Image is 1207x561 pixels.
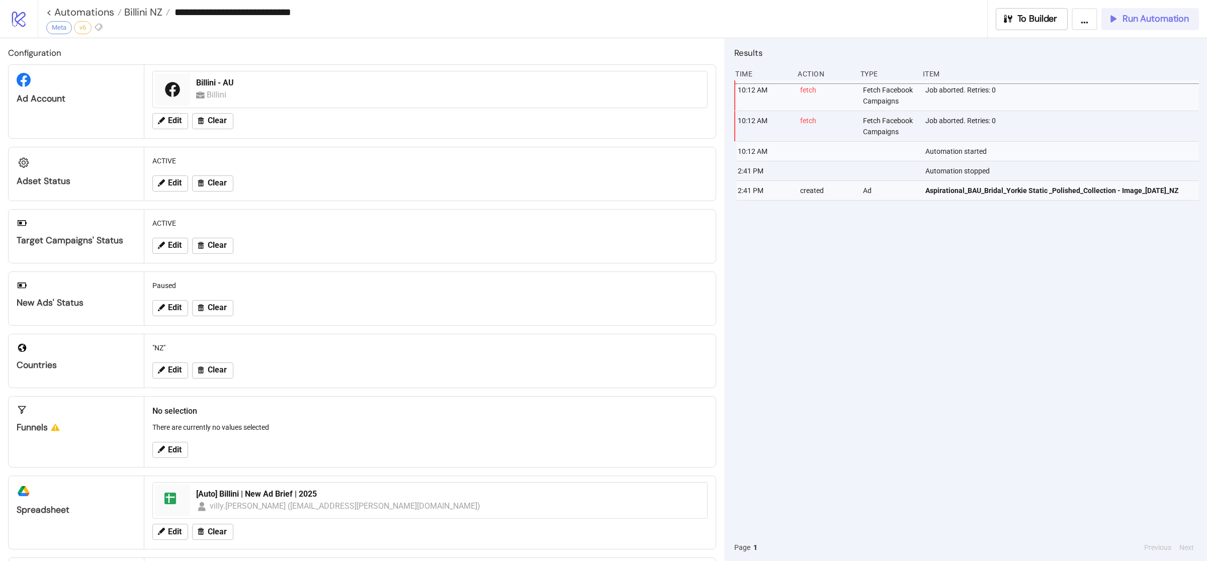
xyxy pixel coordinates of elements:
div: Countries [17,359,136,371]
button: ... [1072,8,1097,30]
button: Edit [152,442,188,458]
button: 1 [750,542,760,553]
button: Clear [192,300,233,316]
div: Ad [862,181,917,200]
span: To Builder [1017,13,1058,25]
button: Clear [192,238,233,254]
span: Clear [208,178,227,188]
div: Automation started [924,142,1201,161]
div: Ad Account [17,93,136,105]
div: Fetch Facebook Campaigns [862,80,917,111]
div: 10:12 AM [737,80,792,111]
div: ACTIVE [148,151,712,170]
button: Clear [192,175,233,192]
div: [Auto] Billini | New Ad Brief | 2025 [196,489,701,500]
button: Next [1176,542,1197,553]
span: Billini NZ [122,6,162,19]
span: Page [734,542,750,553]
div: 10:12 AM [737,142,792,161]
button: Clear [192,113,233,129]
button: To Builder [996,8,1068,30]
span: Edit [168,365,182,375]
div: Billini - AU [196,77,701,88]
div: Action [797,64,852,83]
div: Fetch Facebook Campaigns [862,111,917,141]
div: 2:41 PM [737,161,792,180]
div: Item [922,64,1199,83]
button: Edit [152,300,188,316]
div: v6 [74,21,92,34]
a: Billini NZ [122,7,170,17]
a: < Automations [46,7,122,17]
button: Run Automation [1101,8,1199,30]
div: created [799,181,854,200]
div: fetch [799,111,854,141]
div: Meta [46,21,72,34]
span: Edit [168,303,182,312]
div: Billini [207,88,230,101]
span: Edit [168,527,182,536]
button: Edit [152,362,188,379]
button: Edit [152,113,188,129]
button: Clear [192,524,233,540]
button: Edit [152,238,188,254]
h2: Configuration [8,46,716,59]
div: Paused [148,276,712,295]
button: Edit [152,524,188,540]
span: Edit [168,241,182,250]
h2: Results [734,46,1199,59]
span: Edit [168,116,182,125]
div: Funnels [17,422,136,433]
span: Clear [208,303,227,312]
span: Clear [208,365,227,375]
button: Clear [192,362,233,379]
div: Adset Status [17,175,136,187]
button: Edit [152,175,188,192]
span: Run Automation [1123,13,1189,25]
p: There are currently no values selected [152,422,708,433]
span: Clear [208,241,227,250]
div: Job aborted. Retries: 0 [924,111,1201,141]
a: Aspirational_BAU_Bridal_Yorkie Static _Polished_Collection - Image_[DATE]_NZ [925,181,1194,200]
div: villy.[PERSON_NAME] ([EMAIL_ADDRESS][PERSON_NAME][DOMAIN_NAME]) [210,500,481,512]
div: Time [734,64,790,83]
div: ACTIVE [148,214,712,233]
div: fetch [799,80,854,111]
span: Aspirational_BAU_Bridal_Yorkie Static _Polished_Collection - Image_[DATE]_NZ [925,185,1179,196]
span: Edit [168,445,182,454]
div: Type [859,64,915,83]
div: Target Campaigns' Status [17,235,136,246]
div: 2:41 PM [737,181,792,200]
h2: No selection [152,405,708,417]
span: Clear [208,527,227,536]
div: New Ads' Status [17,297,136,309]
div: Job aborted. Retries: 0 [924,80,1201,111]
div: 10:12 AM [737,111,792,141]
span: Edit [168,178,182,188]
button: Previous [1141,542,1174,553]
div: Spreadsheet [17,504,136,516]
div: "NZ" [148,338,712,357]
span: Clear [208,116,227,125]
div: Automation stopped [924,161,1201,180]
